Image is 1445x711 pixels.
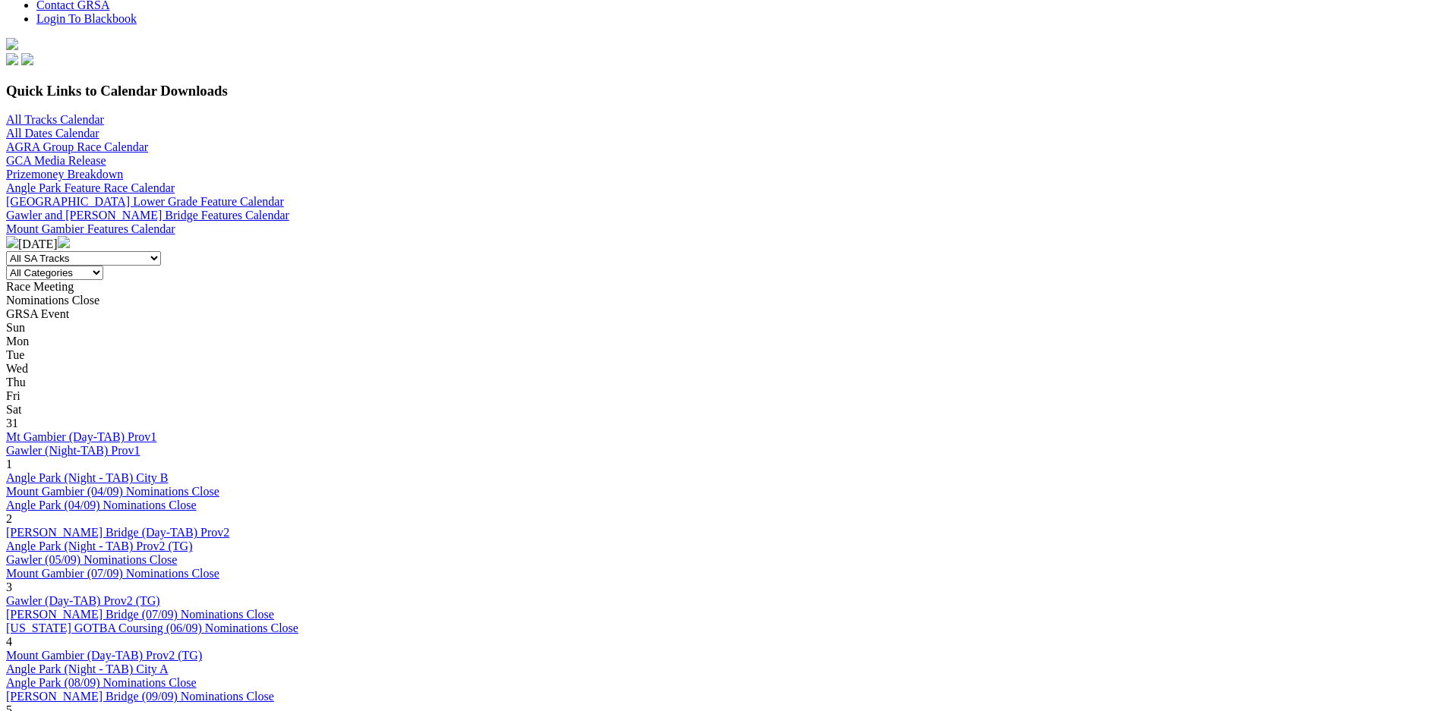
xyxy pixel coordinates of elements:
[6,417,18,429] span: 31
[6,594,160,607] a: Gawler (Day-TAB) Prov2 (TG)
[6,321,1439,335] div: Sun
[6,236,18,248] img: chevron-left-pager-white.svg
[6,127,99,140] a: All Dates Calendar
[21,53,33,65] img: twitter.svg
[6,608,274,621] a: [PERSON_NAME] Bridge (07/09) Nominations Close
[6,222,175,235] a: Mount Gambier Features Calendar
[6,209,289,222] a: Gawler and [PERSON_NAME] Bridge Features Calendar
[6,553,177,566] a: Gawler (05/09) Nominations Close
[6,499,197,511] a: Angle Park (04/09) Nominations Close
[6,485,219,498] a: Mount Gambier (04/09) Nominations Close
[6,195,284,208] a: [GEOGRAPHIC_DATA] Lower Grade Feature Calendar
[6,83,1439,99] h3: Quick Links to Calendar Downloads
[6,362,1439,376] div: Wed
[6,38,18,50] img: logo-grsa-white.png
[6,307,1439,321] div: GRSA Event
[6,690,274,703] a: [PERSON_NAME] Bridge (09/09) Nominations Close
[6,403,1439,417] div: Sat
[6,540,193,552] a: Angle Park (Night - TAB) Prov2 (TG)
[6,181,175,194] a: Angle Park Feature Race Calendar
[6,635,12,648] span: 4
[6,376,1439,389] div: Thu
[6,458,12,470] span: 1
[58,236,70,248] img: chevron-right-pager-white.svg
[6,444,140,457] a: Gawler (Night-TAB) Prov1
[6,676,197,689] a: Angle Park (08/09) Nominations Close
[6,280,1439,294] div: Race Meeting
[6,168,123,181] a: Prizemoney Breakdown
[6,662,169,675] a: Angle Park (Night - TAB) City A
[6,471,169,484] a: Angle Park (Night - TAB) City B
[36,12,137,25] a: Login To Blackbook
[6,389,1439,403] div: Fri
[6,236,1439,251] div: [DATE]
[6,113,104,126] a: All Tracks Calendar
[6,430,156,443] a: Mt Gambier (Day-TAB) Prov1
[6,154,106,167] a: GCA Media Release
[6,335,1439,348] div: Mon
[6,526,229,539] a: [PERSON_NAME] Bridge (Day-TAB) Prov2
[6,53,18,65] img: facebook.svg
[6,294,1439,307] div: Nominations Close
[6,621,298,634] a: [US_STATE] GOTBA Coursing (06/09) Nominations Close
[6,649,202,662] a: Mount Gambier (Day-TAB) Prov2 (TG)
[6,580,12,593] span: 3
[6,140,148,153] a: AGRA Group Race Calendar
[6,348,1439,362] div: Tue
[6,567,219,580] a: Mount Gambier (07/09) Nominations Close
[6,512,12,525] span: 2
